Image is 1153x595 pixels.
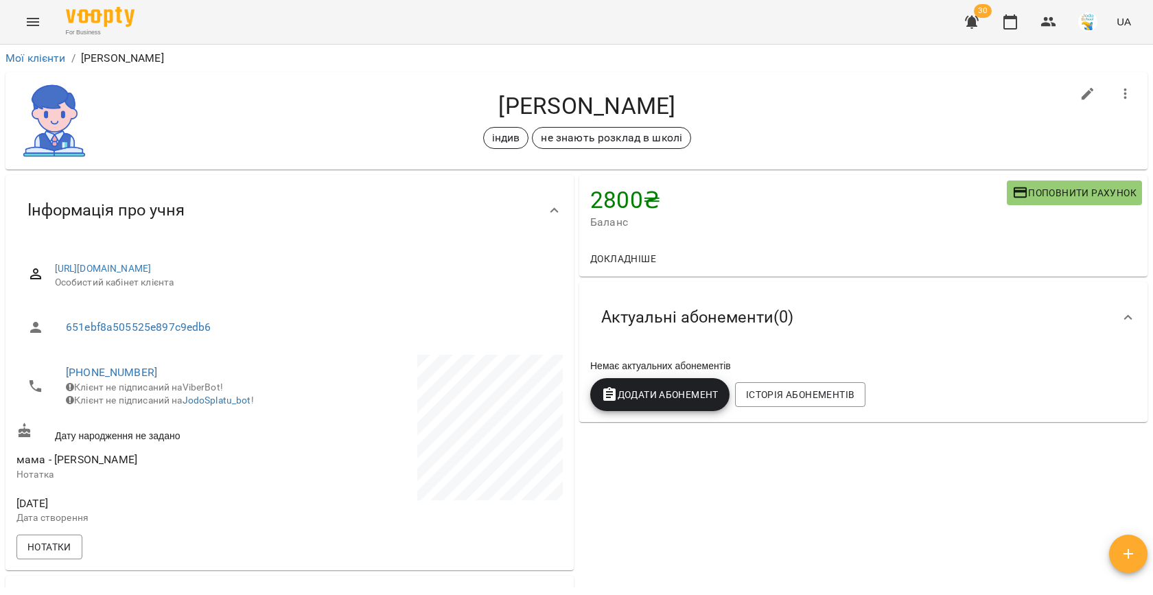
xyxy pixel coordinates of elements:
[183,395,251,406] a: JodoSplatu_bot
[1078,12,1097,32] img: 38072b7c2e4bcea27148e267c0c485b2.jpg
[16,511,287,525] p: Дата створення
[103,92,1071,120] h4: [PERSON_NAME]
[1012,185,1137,201] span: Поповнити рахунок
[66,28,135,37] span: For Business
[55,263,152,274] a: [URL][DOMAIN_NAME]
[590,378,730,411] button: Додати Абонемент
[492,130,520,146] p: індив
[16,83,92,159] img: 5ae4a4f6ade5d2243dd25627bc68789a.png
[590,214,1007,231] span: Баланс
[66,366,157,379] a: [PHONE_NUMBER]
[16,453,137,466] span: мама - [PERSON_NAME]
[601,386,719,403] span: Додати Абонемент
[27,200,185,221] span: Інформація про учня
[590,186,1007,214] h4: 2800 ₴
[5,175,574,246] div: Інформація про учня
[1117,14,1131,29] span: UA
[587,356,1139,375] div: Немає актуальних абонементів
[974,4,992,18] span: 30
[66,7,135,27] img: Voopty Logo
[14,420,290,445] div: Дату народження не задано
[483,127,529,149] div: індив
[55,276,552,290] span: Особистий кабінет клієнта
[541,130,682,146] p: не знають розклад в школі
[16,5,49,38] button: Menu
[16,468,287,482] p: Нотатка
[16,495,287,512] span: [DATE]
[735,382,865,407] button: Історія абонементів
[66,395,254,406] span: Клієнт не підписаний на !
[601,307,793,328] span: Актуальні абонементи ( 0 )
[16,535,82,559] button: Нотатки
[66,382,223,393] span: Клієнт не підписаний на ViberBot!
[579,282,1148,353] div: Актуальні абонементи(0)
[27,539,71,555] span: Нотатки
[746,386,854,403] span: Історія абонементів
[71,50,75,67] li: /
[1111,9,1137,34] button: UA
[1007,180,1142,205] button: Поповнити рахунок
[66,320,211,334] a: 651ebf8a505525e897c9edb6
[585,246,662,271] button: Докладніше
[590,250,656,267] span: Докладніше
[532,127,691,149] div: не знають розклад в школі
[5,50,1148,67] nav: breadcrumb
[81,50,164,67] p: [PERSON_NAME]
[5,51,66,65] a: Мої клієнти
